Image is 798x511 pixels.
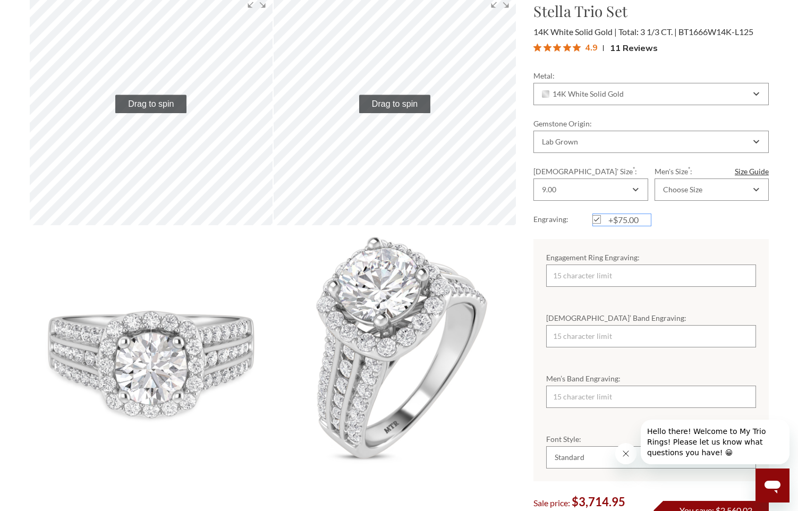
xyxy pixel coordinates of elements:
input: 15 character limit [546,265,756,287]
div: Standard [555,453,584,462]
img: Photo of Stella 3 1/3 ct tw. Lab Grown Round Solitaire Trio Set 14K White Gold [BT1666WE-L125] [30,226,273,469]
span: Sale price: [533,498,570,508]
span: 14K White Solid Gold [542,90,624,98]
iframe: Button to launch messaging window [755,469,789,503]
span: Total: 3 1/3 CT. [618,27,677,37]
label: [DEMOGRAPHIC_DATA]’ Band Engraving: [546,312,756,323]
label: [DEMOGRAPHIC_DATA]' Size : [533,166,648,177]
a: Size Guide [735,166,769,177]
div: Combobox [546,446,756,469]
label: Engagement Ring Engraving: [546,252,756,263]
div: Combobox [533,178,648,201]
label: Font Style: [546,433,756,445]
label: Metal: [533,70,769,81]
span: 4.9 [585,40,598,54]
iframe: Close message [615,443,636,464]
span: 11 Reviews [610,40,658,56]
iframe: Message from company [641,420,789,464]
input: 15 character limit [546,325,756,347]
input: 15 character limit [546,386,756,408]
label: Men's Size : [655,166,769,177]
label: +$75.00 [592,214,651,226]
div: Combobox [533,83,769,105]
label: Engraving: [533,214,592,226]
div: Combobox [655,178,769,201]
div: Choose Size [663,185,702,194]
span: BT1666W14K-L125 [678,27,753,37]
div: Lab Grown [542,138,578,146]
button: Rated 4.9 out of 5 stars from 11 reviews. Jump to reviews. [533,40,658,56]
label: Gemstone Origin: [533,118,769,129]
span: $3,714.95 [572,495,625,509]
div: Combobox [533,131,769,153]
label: Men’s Band Engraving: [546,373,756,384]
img: Photo of Stella 3 1/3 ct tw. Lab Grown Round Solitaire Trio Set 14K White Gold [BT1666WE-L125] [274,226,516,469]
div: 9.00 [542,185,556,194]
span: 14K White Solid Gold [533,27,617,37]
